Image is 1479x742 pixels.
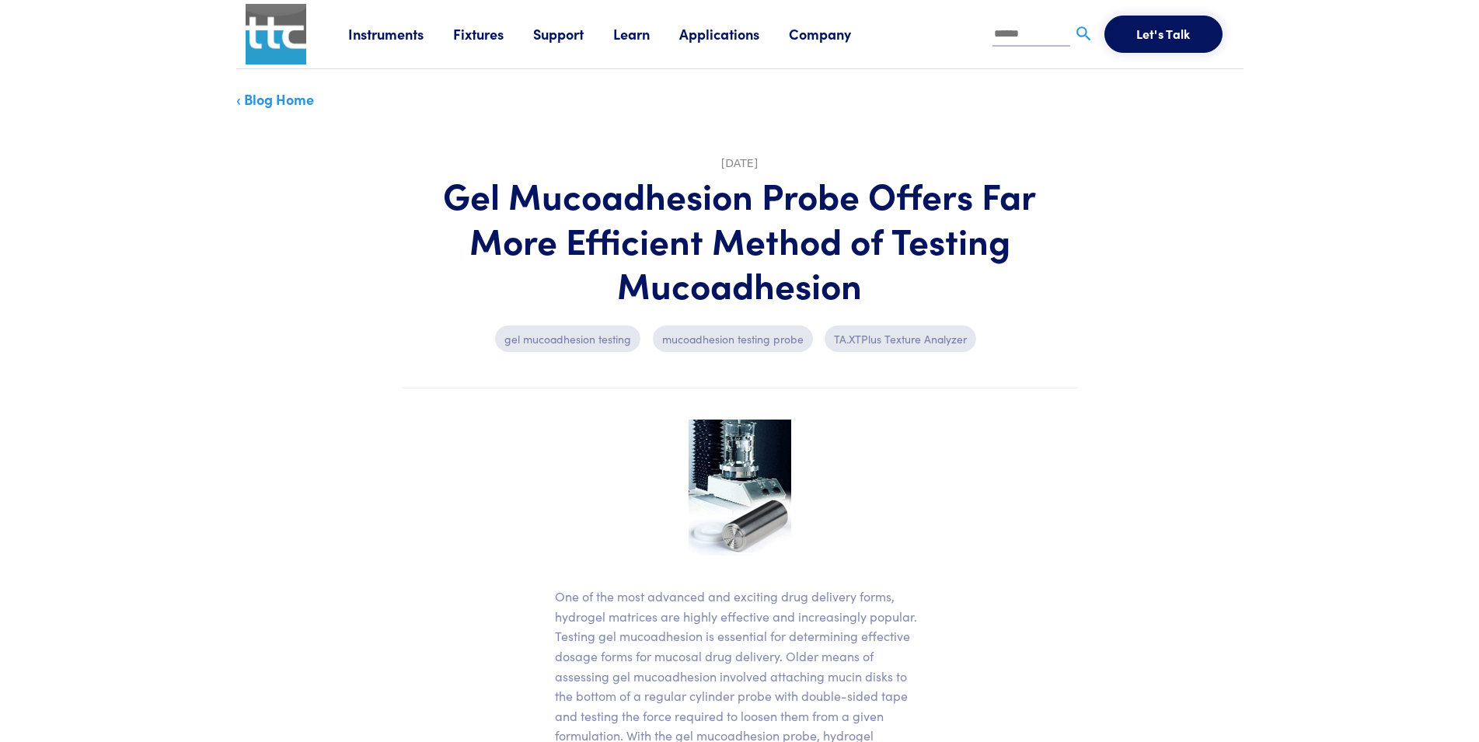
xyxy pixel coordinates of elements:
a: Learn [613,24,679,44]
a: Support [533,24,613,44]
img: ttc_logo_1x1_v1.0.png [246,4,306,64]
h1: Gel Mucoadhesion Probe Offers Far More Efficient Method of Testing Mucoadhesion [402,172,1078,307]
p: TA.XTPlus Texture Analyzer [825,326,976,352]
time: [DATE] [721,157,758,169]
p: mucoadhesion testing probe [653,326,813,352]
a: Fixtures [453,24,533,44]
button: Let's Talk [1104,16,1223,53]
a: ‹ Blog Home [236,89,314,109]
a: Company [789,24,881,44]
a: Instruments [348,24,453,44]
p: gel mucoadhesion testing [495,326,640,352]
a: Applications [679,24,789,44]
